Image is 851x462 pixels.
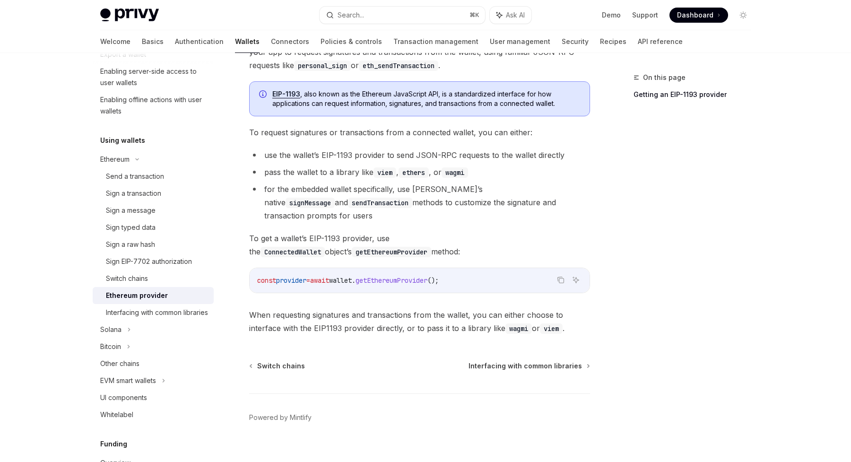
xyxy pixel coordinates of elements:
[306,276,310,285] span: =
[540,323,563,334] code: viem
[257,361,305,371] span: Switch chains
[352,276,356,285] span: .
[106,256,192,267] div: Sign EIP-7702 authorization
[469,361,582,371] span: Interfacing with common libraries
[100,66,208,88] div: Enabling server-side access to user wallets
[93,287,214,304] a: Ethereum provider
[106,273,148,284] div: Switch chains
[272,89,580,108] span: , also known as the Ethereum JavaScript API, is a standardized interface for how applications can...
[106,307,208,318] div: Interfacing with common libraries
[393,30,478,53] a: Transaction management
[93,185,214,202] a: Sign a transaction
[93,202,214,219] a: Sign a message
[356,276,427,285] span: getEthereumProvider
[93,91,214,120] a: Enabling offline actions with user wallets
[600,30,626,53] a: Recipes
[359,61,438,71] code: eth_sendTransaction
[100,358,139,369] div: Other chains
[249,183,590,222] li: for the embedded wallet specifically, use [PERSON_NAME]’s native and methods to customize the sig...
[106,205,156,216] div: Sign a message
[257,276,276,285] span: const
[175,30,224,53] a: Authentication
[259,90,269,100] svg: Info
[555,274,567,286] button: Copy the contents from the code block
[100,438,127,450] h5: Funding
[286,198,335,208] code: signMessage
[106,222,156,233] div: Sign typed data
[100,324,122,335] div: Solana
[93,406,214,423] a: Whitelabel
[93,219,214,236] a: Sign typed data
[469,361,589,371] a: Interfacing with common libraries
[93,168,214,185] a: Send a transaction
[570,274,582,286] button: Ask AI
[100,375,156,386] div: EVM smart wallets
[506,10,525,20] span: Ask AI
[106,239,155,250] div: Sign a raw hash
[329,276,352,285] span: wallet
[93,270,214,287] a: Switch chains
[261,247,325,257] code: ConnectedWallet
[294,61,351,71] code: personal_sign
[249,126,590,139] span: To request signatures or transactions from a connected wallet, you can either:
[373,167,396,178] code: viem
[276,276,306,285] span: provider
[93,236,214,253] a: Sign a raw hash
[638,30,683,53] a: API reference
[100,94,208,117] div: Enabling offline actions with user wallets
[490,7,531,24] button: Ask AI
[250,361,305,371] a: Switch chains
[106,290,168,301] div: Ethereum provider
[669,8,728,23] a: Dashboard
[272,90,300,98] a: EIP-1193
[93,355,214,372] a: Other chains
[93,389,214,406] a: UI components
[632,10,658,20] a: Support
[249,148,590,162] li: use the wallet’s EIP-1193 provider to send JSON-RPC requests to the wallet directly
[352,247,431,257] code: getEthereumProvider
[249,308,590,335] span: When requesting signatures and transactions from the wallet, you can either choose to interface w...
[505,323,532,334] code: wagmi
[736,8,751,23] button: Toggle dark mode
[100,30,130,53] a: Welcome
[142,30,164,53] a: Basics
[602,10,621,20] a: Demo
[321,30,382,53] a: Policies & controls
[106,171,164,182] div: Send a transaction
[100,392,147,403] div: UI components
[490,30,550,53] a: User management
[235,30,260,53] a: Wallets
[320,7,485,24] button: Search...⌘K
[348,198,412,208] code: sendTransaction
[469,11,479,19] span: ⌘ K
[249,413,312,422] a: Powered by Mintlify
[93,304,214,321] a: Interfacing with common libraries
[271,30,309,53] a: Connectors
[677,10,713,20] span: Dashboard
[106,188,161,199] div: Sign a transaction
[442,167,468,178] code: wagmi
[427,276,439,285] span: ();
[100,9,159,22] img: light logo
[249,166,590,179] li: pass the wallet to a library like , , or
[100,341,121,352] div: Bitcoin
[634,87,758,102] a: Getting an EIP-1193 provider
[310,276,329,285] span: await
[643,72,686,83] span: On this page
[338,9,364,21] div: Search...
[249,232,590,258] span: To get a wallet’s EIP-1193 provider, use the object’s method:
[93,253,214,270] a: Sign EIP-7702 authorization
[399,167,429,178] code: ethers
[100,409,133,420] div: Whitelabel
[562,30,589,53] a: Security
[100,154,130,165] div: Ethereum
[93,63,214,91] a: Enabling server-side access to user wallets
[100,135,145,146] h5: Using wallets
